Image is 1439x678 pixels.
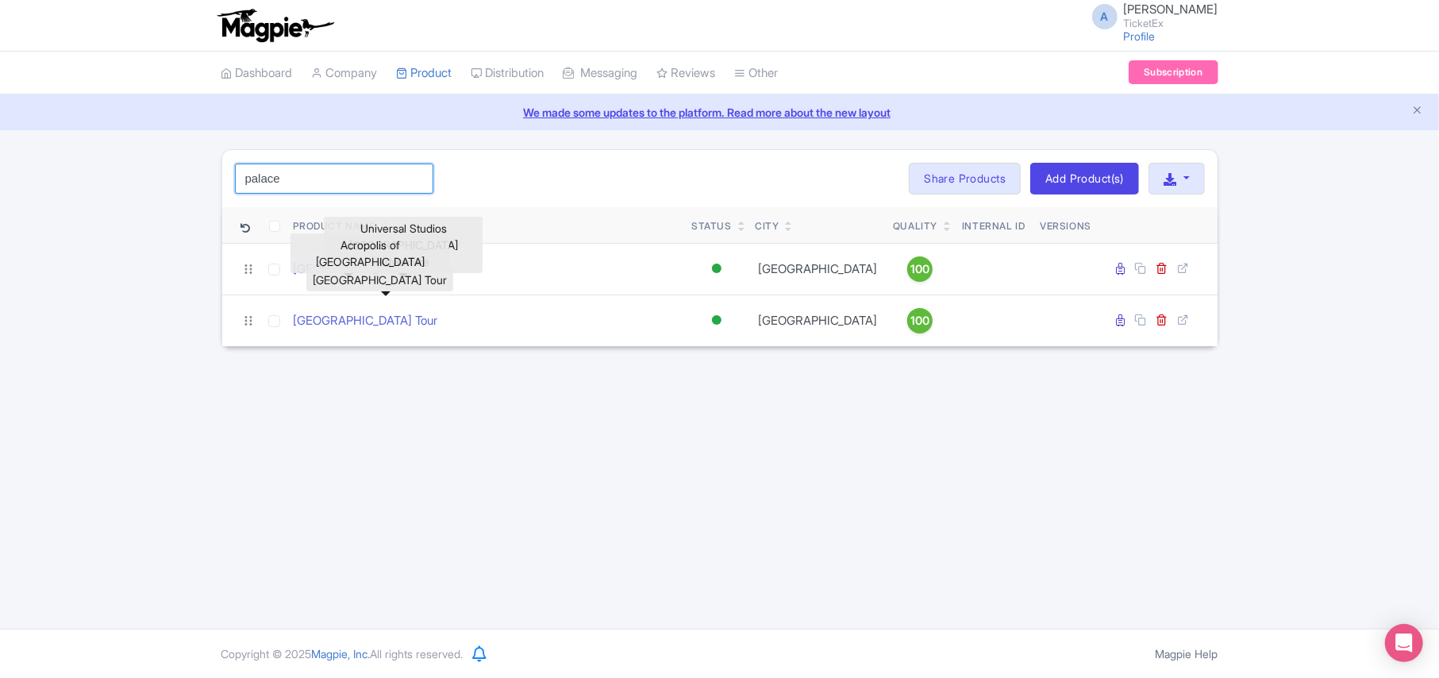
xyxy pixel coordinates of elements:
a: Other [735,52,779,95]
td: [GEOGRAPHIC_DATA] [748,295,887,346]
a: Product [397,52,452,95]
a: A [PERSON_NAME] TicketEx [1083,3,1218,29]
th: Versions [1033,207,1098,244]
div: Copyright © 2025 All rights reserved. [212,645,473,662]
input: Search product name, city, or interal id [235,164,433,194]
div: City [755,219,779,233]
a: 100 [893,256,947,282]
a: Share Products [909,163,1021,195]
span: Magpie, Inc. [312,647,371,661]
th: Internal ID [954,207,1034,244]
a: Messaging [564,52,638,95]
a: 100 [893,308,947,333]
div: Status [691,219,732,233]
a: Dashboard [221,52,293,95]
img: logo-ab69f6fb50320c5b225c76a69d11143b.png [214,8,337,43]
div: Quality [893,219,937,233]
td: [GEOGRAPHIC_DATA] [748,243,887,295]
a: Profile [1124,29,1156,43]
div: Active [709,257,725,280]
div: [GEOGRAPHIC_DATA] Tour [306,268,453,291]
div: Open Intercom Messenger [1385,624,1423,662]
a: We made some updates to the platform. Read more about the new layout [10,104,1429,121]
span: A [1092,4,1118,29]
div: Acropolis of [GEOGRAPHIC_DATA] [290,233,449,273]
small: TicketEx [1124,18,1218,29]
button: Close announcement [1411,102,1423,121]
span: 100 [910,312,929,329]
a: Subscription [1129,60,1218,84]
a: Distribution [471,52,544,95]
a: Company [312,52,378,95]
div: Active [709,309,725,332]
a: [GEOGRAPHIC_DATA] Tour [294,312,438,330]
span: 100 [910,260,929,278]
div: Universal Studios [GEOGRAPHIC_DATA] Adventure [324,217,483,273]
div: Product Name [294,219,375,233]
a: Reviews [657,52,716,95]
span: [PERSON_NAME] [1124,2,1218,17]
a: Magpie Help [1156,647,1218,661]
a: Add Product(s) [1030,163,1139,195]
